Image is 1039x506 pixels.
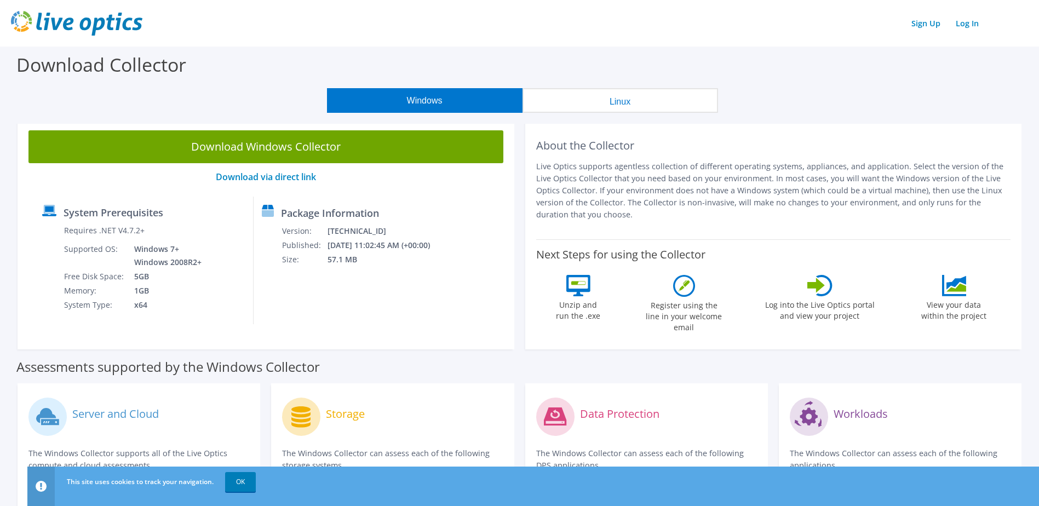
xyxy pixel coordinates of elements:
[915,296,994,321] label: View your data within the project
[64,269,126,284] td: Free Disk Space:
[28,447,249,472] p: The Windows Collector supports all of the Live Optics compute and cloud assessments.
[790,447,1011,472] p: The Windows Collector can assess each of the following applications.
[64,242,126,269] td: Supported OS:
[536,447,757,472] p: The Windows Collector can assess each of the following DPS applications.
[834,409,888,419] label: Workloads
[225,472,256,492] a: OK
[950,15,984,31] a: Log In
[64,225,145,236] label: Requires .NET V4.7.2+
[326,409,365,419] label: Storage
[126,284,204,298] td: 1GB
[11,11,142,36] img: live_optics_svg.svg
[536,160,1011,221] p: Live Optics supports agentless collection of different operating systems, appliances, and applica...
[64,284,126,298] td: Memory:
[523,88,718,113] button: Linux
[16,361,320,372] label: Assessments supported by the Windows Collector
[64,207,163,218] label: System Prerequisites
[28,130,503,163] a: Download Windows Collector
[282,238,327,252] td: Published:
[282,447,503,472] p: The Windows Collector can assess each of the following storage systems.
[126,298,204,312] td: x64
[580,409,659,419] label: Data Protection
[16,52,186,77] label: Download Collector
[216,171,316,183] a: Download via direct link
[126,242,204,269] td: Windows 7+ Windows 2008R2+
[126,269,204,284] td: 5GB
[281,208,379,219] label: Package Information
[906,15,946,31] a: Sign Up
[67,477,214,486] span: This site uses cookies to track your navigation.
[536,248,705,261] label: Next Steps for using the Collector
[553,296,604,321] label: Unzip and run the .exe
[327,238,445,252] td: [DATE] 11:02:45 AM (+00:00)
[536,139,1011,152] h2: About the Collector
[282,224,327,238] td: Version:
[327,88,523,113] button: Windows
[765,296,875,321] label: Log into the Live Optics portal and view your project
[327,224,445,238] td: [TECHNICAL_ID]
[64,298,126,312] td: System Type:
[282,252,327,267] td: Size:
[643,297,725,333] label: Register using the line in your welcome email
[72,409,159,419] label: Server and Cloud
[327,252,445,267] td: 57.1 MB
